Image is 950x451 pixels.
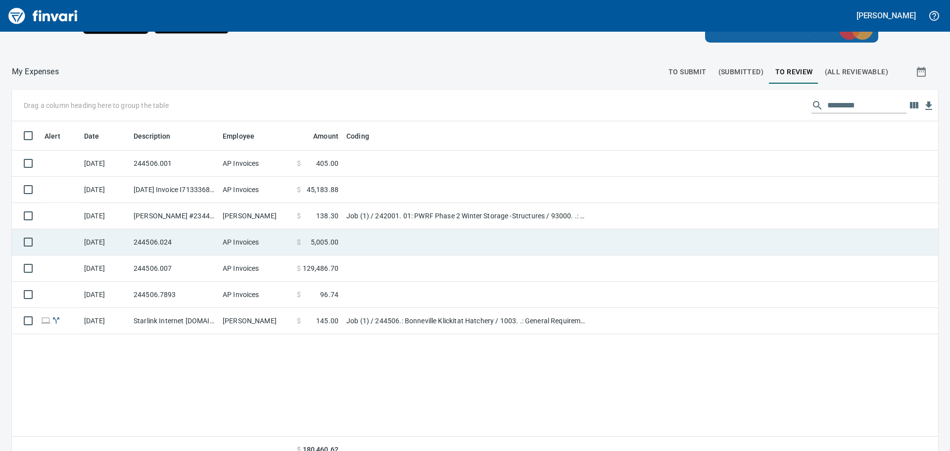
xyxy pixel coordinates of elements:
[130,308,219,334] td: Starlink Internet [DOMAIN_NAME] CA - Klickiatat
[313,130,338,142] span: Amount
[12,66,59,78] p: My Expenses
[45,130,73,142] span: Alert
[130,203,219,229] td: [PERSON_NAME] #2344 Pasco WA
[84,130,99,142] span: Date
[316,211,338,221] span: 138.30
[130,177,219,203] td: [DATE] Invoice I7133368 from [PERSON_NAME] Company Inc. (1-10431)
[219,308,293,334] td: [PERSON_NAME]
[297,237,301,247] span: $
[311,237,338,247] span: 5,005.00
[854,8,918,23] button: [PERSON_NAME]
[80,282,130,308] td: [DATE]
[297,185,301,195] span: $
[297,158,301,168] span: $
[80,177,130,203] td: [DATE]
[80,203,130,229] td: [DATE]
[346,130,382,142] span: Coding
[219,203,293,229] td: [PERSON_NAME]
[320,290,338,300] span: 96.74
[297,290,301,300] span: $
[12,66,59,78] nav: breadcrumb
[775,66,813,78] span: To Review
[134,130,171,142] span: Description
[6,4,80,28] img: Finvari
[45,130,60,142] span: Alert
[130,229,219,255] td: 244506.024
[300,130,338,142] span: Amount
[219,282,293,308] td: AP Invoices
[342,203,590,229] td: Job (1) / 242001. 01: PWRF Phase 2 Winter Storage -Structures / 93000. .: Place & Finish LOS DIS ...
[80,150,130,177] td: [DATE]
[219,255,293,282] td: AP Invoices
[297,211,301,221] span: $
[80,229,130,255] td: [DATE]
[906,60,938,84] button: Show transactions within a particular date range
[718,66,763,78] span: (Submitted)
[41,317,51,324] span: Online transaction
[297,263,301,273] span: $
[84,130,112,142] span: Date
[130,255,219,282] td: 244506.007
[303,263,339,273] span: 129,486.70
[346,130,369,142] span: Coding
[906,98,921,113] button: Choose columns to display
[316,316,338,326] span: 145.00
[342,308,590,334] td: Job (1) / 244506.: Bonneville Klickitat Hatchery / 1003. .: General Requirements / 5: Other
[921,99,936,113] button: Download table
[316,158,338,168] span: 405.00
[51,317,61,324] span: Split transaction
[297,316,301,326] span: $
[219,229,293,255] td: AP Invoices
[856,10,916,21] h5: [PERSON_NAME]
[307,185,338,195] span: 45,183.88
[223,130,267,142] span: Employee
[134,130,184,142] span: Description
[219,150,293,177] td: AP Invoices
[219,177,293,203] td: AP Invoices
[130,282,219,308] td: 244506.7893
[80,308,130,334] td: [DATE]
[668,66,707,78] span: To Submit
[80,255,130,282] td: [DATE]
[825,66,888,78] span: (All Reviewable)
[130,150,219,177] td: 244506.001
[24,100,169,110] p: Drag a column heading here to group the table
[223,130,254,142] span: Employee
